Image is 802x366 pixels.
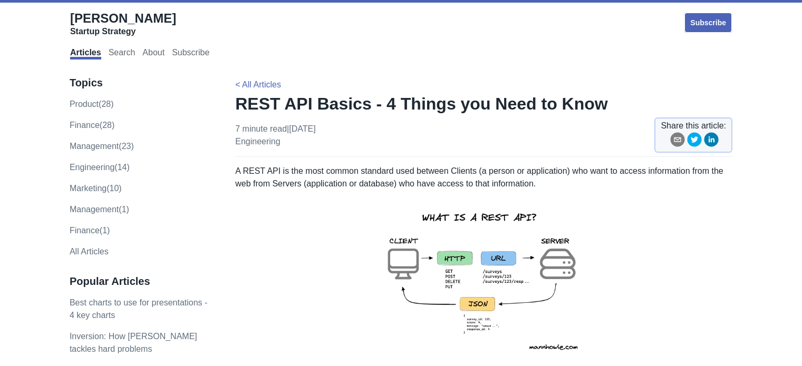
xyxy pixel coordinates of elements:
a: Subscribe [172,48,209,60]
img: rest-api [369,199,600,362]
a: engineering [235,137,280,146]
a: Subscribe [684,12,732,33]
p: 7 minute read | [DATE] [235,123,315,148]
span: [PERSON_NAME] [70,11,176,25]
button: email [670,132,685,151]
p: A REST API is the most common standard used between Clients (a person or application) who want to... [235,165,732,190]
button: twitter [687,132,702,151]
a: finance(28) [70,121,114,130]
a: All Articles [70,247,109,256]
a: [PERSON_NAME]Startup Strategy [70,11,176,37]
a: Articles [70,48,101,60]
a: marketing(10) [70,184,122,193]
a: Best charts to use for presentations - 4 key charts [70,298,207,320]
a: product(28) [70,100,114,108]
h1: REST API Basics - 4 Things you Need to Know [235,93,732,114]
a: management(23) [70,142,134,151]
div: Startup Strategy [70,26,176,37]
a: Search [109,48,136,60]
a: Management(1) [70,205,129,214]
a: Inversion: How [PERSON_NAME] tackles hard problems [70,332,197,353]
a: Finance(1) [70,226,110,235]
button: linkedin [704,132,719,151]
h3: Topics [70,76,213,90]
a: About [142,48,165,60]
span: Share this article: [661,120,726,132]
h3: Popular Articles [70,275,213,288]
a: < All Articles [235,80,281,89]
a: engineering(14) [70,163,130,172]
